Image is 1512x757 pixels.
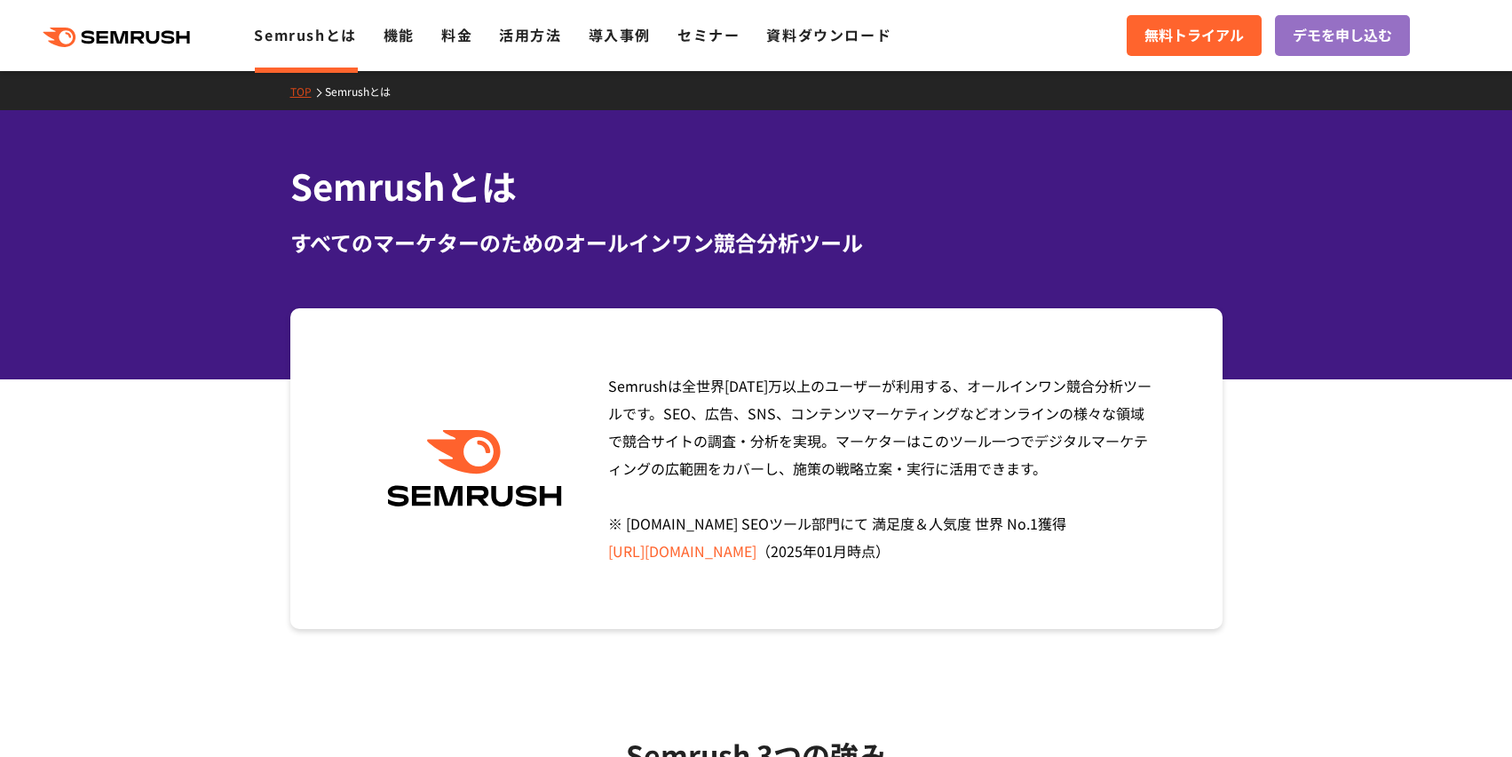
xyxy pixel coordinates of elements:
[378,430,571,507] img: Semrush
[441,24,472,45] a: 料金
[589,24,651,45] a: 導入事例
[499,24,561,45] a: 活用方法
[290,227,1223,259] div: すべてのマーケターのためのオールインワン競合分析ツール
[608,375,1152,562] span: Semrushは全世界[DATE]万以上のユーザーが利用する、オールインワン競合分析ツールです。SEO、広告、SNS、コンテンツマーケティングなどオンラインの様々な領域で競合サイトの調査・分析を...
[290,160,1223,212] h1: Semrushとは
[1293,24,1392,47] span: デモを申し込む
[254,24,356,45] a: Semrushとは
[1275,15,1410,56] a: デモを申し込む
[384,24,415,45] a: 機能
[1127,15,1262,56] a: 無料トライアル
[290,84,325,99] a: TOP
[608,540,756,562] a: [URL][DOMAIN_NAME]
[1144,24,1244,47] span: 無料トライアル
[677,24,740,45] a: セミナー
[325,84,404,99] a: Semrushとは
[766,24,891,45] a: 資料ダウンロード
